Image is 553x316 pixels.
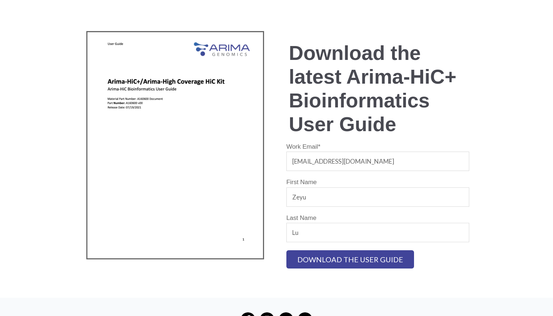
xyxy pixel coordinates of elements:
span: Download the latest Arima-HiC+ Bioinformatics User Guide [289,42,456,136]
span: First Name [286,179,317,186]
span: Work Email [286,143,318,150]
span: Last Name [286,214,316,221]
input: Download the user guide [286,250,414,269]
img: Arima Bioinformatics User Guide [87,32,263,258]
